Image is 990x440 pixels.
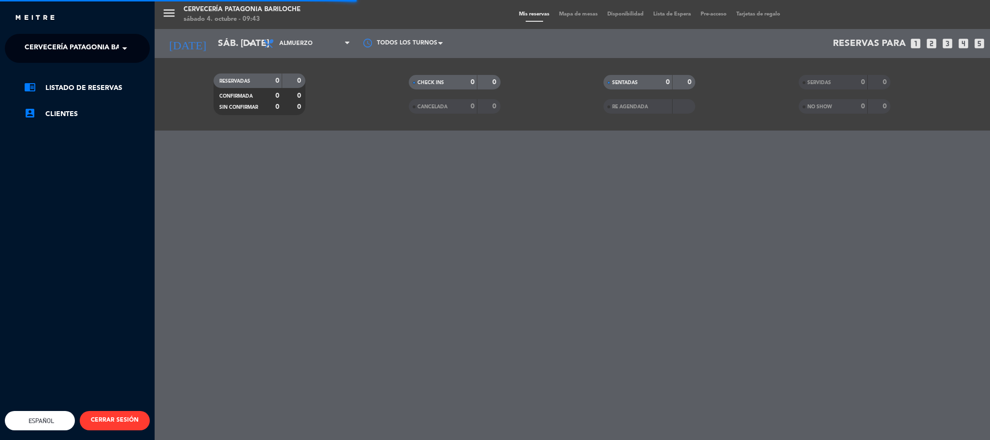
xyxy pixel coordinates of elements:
a: chrome_reader_modeListado de Reservas [24,82,150,94]
i: chrome_reader_mode [24,81,36,93]
a: account_boxClientes [24,108,150,120]
i: account_box [24,107,36,119]
img: MEITRE [14,15,56,22]
span: Cervecería Patagonia Bariloche [25,38,151,59]
span: Español [26,417,54,425]
button: CERRAR SESIÓN [80,411,150,430]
